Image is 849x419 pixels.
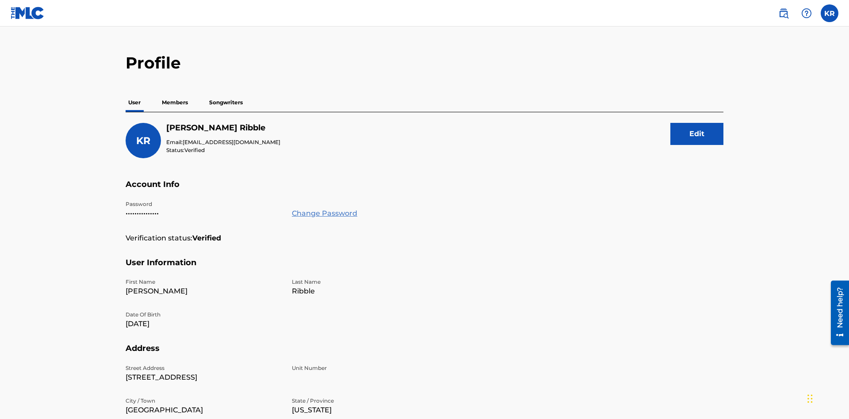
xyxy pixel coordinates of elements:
[292,364,447,372] p: Unit Number
[136,135,150,147] span: KR
[292,208,357,219] a: Change Password
[166,138,280,146] p: Email:
[775,4,792,22] a: Public Search
[670,123,723,145] button: Edit
[798,4,815,22] div: Help
[801,8,812,19] img: help
[807,385,813,412] div: Drag
[166,123,280,133] h5: Krystal Ribble
[292,278,447,286] p: Last Name
[207,93,245,112] p: Songwriters
[192,233,221,244] strong: Verified
[292,405,447,415] p: [US_STATE]
[292,286,447,297] p: Ribble
[824,277,849,350] iframe: Resource Center
[805,377,849,419] iframe: Chat Widget
[166,146,280,154] p: Status:
[126,278,281,286] p: First Name
[126,311,281,319] p: Date Of Birth
[126,53,723,73] h2: Profile
[184,147,205,153] span: Verified
[126,343,723,364] h5: Address
[126,405,281,415] p: [GEOGRAPHIC_DATA]
[126,286,281,297] p: [PERSON_NAME]
[11,7,45,19] img: MLC Logo
[159,93,191,112] p: Members
[821,4,838,22] div: User Menu
[126,179,723,200] h5: Account Info
[126,258,723,278] h5: User Information
[126,364,281,372] p: Street Address
[126,397,281,405] p: City / Town
[126,319,281,329] p: [DATE]
[126,93,143,112] p: User
[126,200,281,208] p: Password
[126,233,192,244] p: Verification status:
[126,372,281,383] p: [STREET_ADDRESS]
[778,8,789,19] img: search
[126,208,281,219] p: •••••••••••••••
[183,139,280,145] span: [EMAIL_ADDRESS][DOMAIN_NAME]
[292,397,447,405] p: State / Province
